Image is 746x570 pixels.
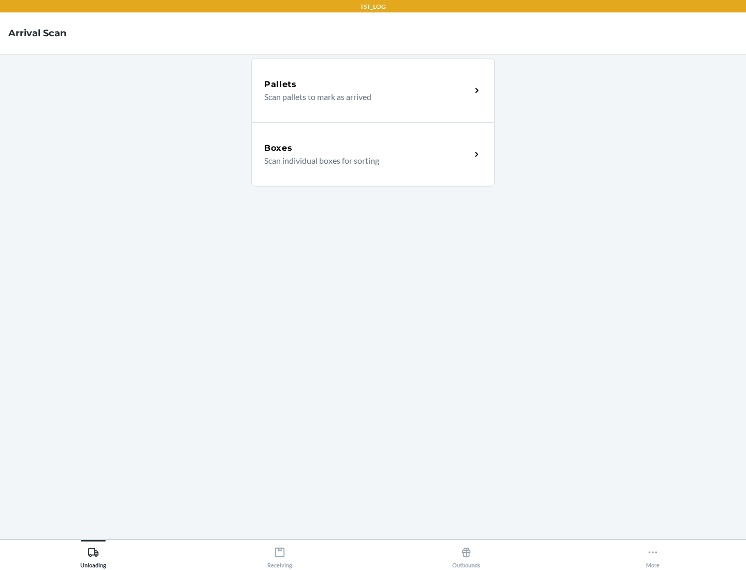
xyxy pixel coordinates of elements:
button: Receiving [187,540,373,568]
h5: Boxes [264,142,293,154]
div: More [646,543,659,568]
p: TST_LOG [360,2,386,11]
h5: Pallets [264,78,297,91]
div: Unloading [80,543,106,568]
button: More [559,540,746,568]
p: Scan pallets to mark as arrived [264,91,463,103]
p: Scan individual boxes for sorting [264,154,463,167]
button: Outbounds [373,540,559,568]
a: BoxesScan individual boxes for sorting [251,122,495,187]
h4: Arrival Scan [8,26,66,40]
div: Receiving [267,543,292,568]
a: PalletsScan pallets to mark as arrived [251,58,495,122]
div: Outbounds [452,543,480,568]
